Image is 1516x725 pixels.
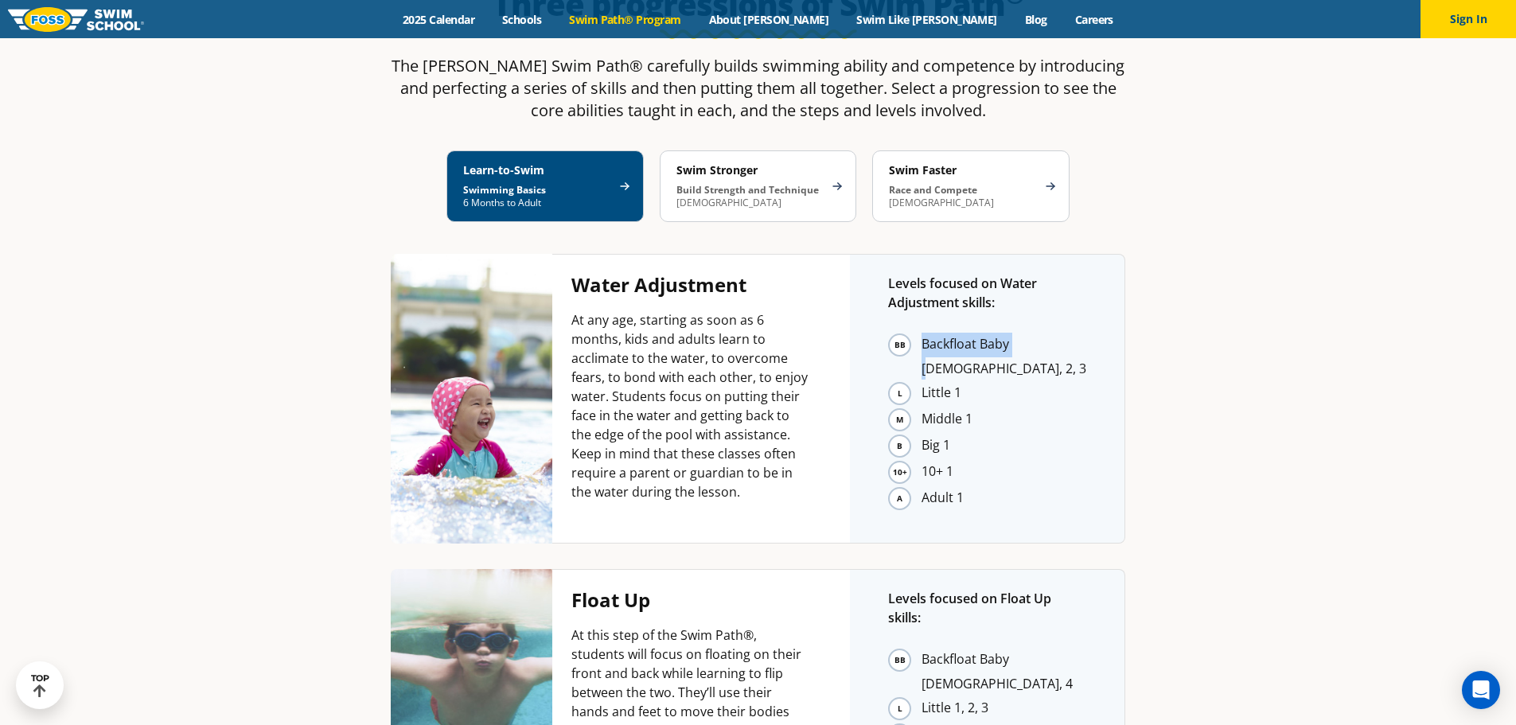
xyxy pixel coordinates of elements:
[463,163,611,177] h4: Learn-to-Swim
[571,589,812,611] h4: Float Up
[676,163,824,177] h4: Swim Stronger
[1011,12,1061,27] a: Blog
[922,434,1086,458] li: Big 1
[888,589,1086,627] p: Levels focused on Float Up skills:
[922,486,1086,511] li: Adult 1
[922,381,1086,406] li: Little 1
[1462,671,1500,709] div: Open Intercom Messenger
[676,183,819,197] strong: Build Strength and Technique
[571,310,812,501] p: At any age, starting as soon as 6 months, kids and adults learn to acclimate to the water, to ove...
[888,274,1086,312] p: Levels focused on Water Adjustment skills:
[571,274,812,296] h4: Water Adjustment
[463,183,546,197] strong: Swimming Basics
[383,55,1134,122] p: The [PERSON_NAME] Swim Path® carefully builds swimming ability and competence by introducing and ...
[889,184,1037,209] p: [DEMOGRAPHIC_DATA]
[922,407,1086,432] li: Middle 1
[889,163,1037,177] h4: Swim Faster
[695,12,843,27] a: About [PERSON_NAME]
[843,12,1011,27] a: Swim Like [PERSON_NAME]
[922,333,1086,380] li: Backfloat Baby [DEMOGRAPHIC_DATA], 2, 3
[31,673,49,698] div: TOP
[676,184,824,209] p: [DEMOGRAPHIC_DATA]
[555,12,695,27] a: Swim Path® Program
[463,184,611,209] p: 6 Months to Adult
[922,460,1086,485] li: 10+ 1
[489,12,555,27] a: Schools
[922,648,1086,695] li: Backfloat Baby [DEMOGRAPHIC_DATA], 4
[922,696,1086,721] li: Little 1, 2, 3
[889,183,977,197] strong: Race and Compete
[1061,12,1127,27] a: Careers
[389,12,489,27] a: 2025 Calendar
[8,7,144,32] img: FOSS Swim School Logo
